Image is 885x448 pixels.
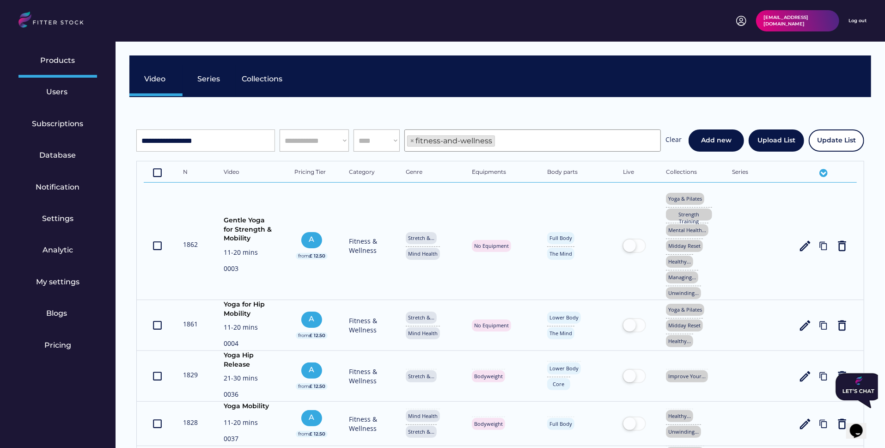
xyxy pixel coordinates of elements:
[835,319,849,332] button: delete_outline
[304,412,320,423] div: A
[549,234,572,241] div: Full Body
[304,365,320,375] div: A
[668,428,699,435] div: Unwinding...
[798,239,812,253] text: edit
[309,431,325,437] div: £ 12.50
[152,319,163,331] text: crop_din
[298,332,309,339] div: from
[668,322,701,329] div: Midday Reset
[152,166,163,180] button: crop_din
[36,182,80,192] div: Notification
[736,15,747,26] img: profile-circle.svg
[152,369,163,383] button: crop_din
[242,74,283,84] div: Collections
[183,418,204,427] div: 1828
[798,369,812,383] button: edit
[408,428,434,435] div: Stretch &...
[309,332,325,339] div: £ 12.50
[809,129,864,152] button: Update List
[304,234,320,245] div: A
[298,383,309,390] div: from
[349,237,386,255] div: Fitness & Wellness
[408,234,434,241] div: Stretch &...
[408,412,438,419] div: Mind Health
[549,365,579,372] div: Lower Body
[152,418,163,430] text: crop_din
[749,129,804,152] button: Upload List
[152,239,163,253] button: crop_din
[474,322,509,329] div: No Equipment
[224,323,275,334] div: 11-20 mins
[224,374,275,385] div: 21-30 mins
[18,12,92,31] img: LOGO.svg
[835,417,849,431] button: delete_outline
[224,300,275,318] div: Yoga for Hip Mobility
[406,168,452,178] div: Genre
[798,319,812,332] button: edit
[224,216,275,243] div: Gentle Yoga for Strength & Mobility
[298,253,309,259] div: from
[668,258,691,265] div: Healthy...
[46,87,69,97] div: Users
[32,119,84,129] div: Subscriptions
[224,434,275,446] div: 0037
[41,55,75,66] div: Products
[474,420,503,427] div: Bodyweight
[408,314,434,321] div: Stretch &...
[407,135,495,147] li: fitness-and-wellness
[472,168,528,178] div: Equipments
[668,338,691,344] div: Healthy...
[145,74,168,84] div: Video
[668,412,691,419] div: Healthy...
[668,306,702,313] div: Yoga & Pilates
[224,418,275,430] div: 11-20 mins
[349,367,386,385] div: Fitness & Wellness
[668,242,701,249] div: Midday Reset
[668,274,696,281] div: Managing...
[183,240,204,249] div: 1862
[668,289,699,296] div: Unwinding...
[152,417,163,431] button: crop_din
[668,211,710,225] div: Strength Training
[474,242,509,249] div: No Equipment
[309,383,325,390] div: £ 12.50
[835,239,849,253] text: delete_outline
[798,417,812,431] button: edit
[623,168,646,178] div: Live
[224,168,275,178] div: Video
[183,319,204,329] div: 1861
[152,240,163,252] text: crop_din
[224,351,275,369] div: Yoga Hip Release
[198,74,221,84] div: Series
[152,370,163,382] text: crop_din
[689,129,744,152] button: Add new
[46,308,69,319] div: Blogs
[832,369,878,412] iframe: chat widget
[408,330,438,337] div: Mind Health
[43,245,73,255] div: Analytic
[408,250,438,257] div: Mind Health
[665,135,682,147] div: Clear
[224,339,275,350] div: 0004
[40,150,76,160] div: Database
[183,168,204,178] div: N
[224,264,275,276] div: 0003
[304,314,320,324] div: A
[846,411,876,439] iframe: chat widget
[549,420,572,427] div: Full Body
[349,168,386,178] div: Category
[42,214,73,224] div: Settings
[668,195,702,202] div: Yoga & Pilates
[668,373,706,380] div: Improve Your...
[732,168,778,178] div: Series
[848,18,867,24] div: Log out
[548,168,603,178] div: Body parts
[36,277,79,287] div: My settings
[549,314,579,321] div: Lower Body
